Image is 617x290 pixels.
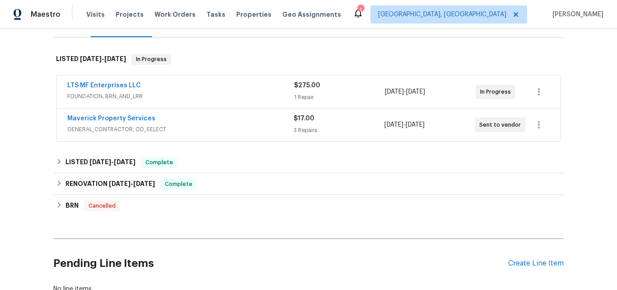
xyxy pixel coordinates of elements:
span: - [89,159,136,165]
span: In Progress [132,55,170,64]
span: In Progress [480,87,514,96]
div: 3 Repairs [294,126,384,135]
span: [DATE] [406,122,425,128]
span: Geo Assignments [282,10,341,19]
span: - [385,87,425,96]
h6: LISTED [65,157,136,168]
span: Work Orders [154,10,196,19]
span: Tasks [206,11,225,18]
span: FOUNDATION, BRN_AND_LRR [67,92,294,101]
span: Projects [116,10,144,19]
span: Maestro [31,10,61,19]
span: $17.00 [294,115,314,122]
span: [PERSON_NAME] [549,10,603,19]
span: [DATE] [80,56,102,62]
div: 1 [357,5,364,14]
span: $275.00 [294,82,320,89]
h6: BRN [65,200,79,211]
div: LISTED [DATE]-[DATE]Complete [53,152,564,173]
h2: Pending Line Items [53,242,508,285]
div: Create Line Item [508,259,564,268]
span: Properties [236,10,271,19]
div: RENOVATION [DATE]-[DATE]Complete [53,173,564,195]
div: BRN Cancelled [53,195,564,217]
div: LISTED [DATE]-[DATE]In Progress [53,45,564,74]
span: [GEOGRAPHIC_DATA], [GEOGRAPHIC_DATA] [378,10,506,19]
span: - [80,56,126,62]
span: - [384,120,425,129]
span: Sent to vendor [479,120,524,129]
h6: RENOVATION [65,179,155,190]
span: [DATE] [114,159,136,165]
span: [DATE] [89,159,111,165]
span: GENERAL_CONTRACTOR, OD_SELECT [67,125,294,134]
span: [DATE] [104,56,126,62]
span: [DATE] [406,89,425,95]
span: [DATE] [384,122,403,128]
h6: LISTED [56,54,126,65]
a: Maverick Property Services [67,115,155,122]
span: Complete [161,180,196,189]
div: 1 Repair [294,93,385,102]
span: - [109,181,155,187]
span: Complete [142,158,177,167]
span: Cancelled [85,201,119,210]
span: [DATE] [133,181,155,187]
span: [DATE] [109,181,131,187]
span: Visits [86,10,105,19]
span: [DATE] [385,89,404,95]
a: LTS MF Enterprises LLC [67,82,141,89]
